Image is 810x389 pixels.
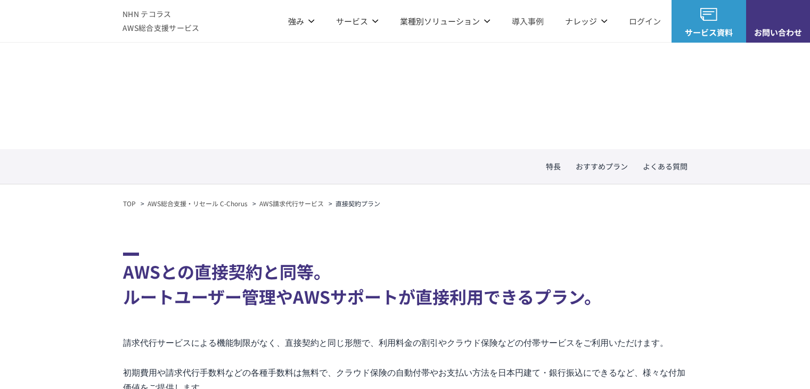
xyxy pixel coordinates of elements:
[746,25,810,39] span: お問い合わせ
[338,96,472,124] span: 直接契約プラン
[259,198,324,209] a: AWS請求代行サービス
[123,253,688,309] h2: AWSとの直接契約と同等。 ルートユーザー管理やAWSサポートが直接利用できるプラン。
[16,8,107,34] img: AWS総合支援サービス C-Chorus
[565,14,608,28] p: ナレッジ
[336,199,380,208] em: 直接契約プラン
[122,7,200,34] span: NHN テコラス AWS総合支援サービス
[400,14,490,28] p: 業種別ソリューション
[123,336,688,351] p: 請求代行サービスによる機能制限がなく、直接契約と同じ形態で、利用料金の割引やクラウド保険などの付帯サービスをご利用いただけます。
[643,160,688,173] a: よくある質問
[770,8,787,21] img: お問い合わせ
[16,7,200,34] a: AWS総合支援サービス C-ChorusNHN テコラスAWS総合支援サービス
[672,25,746,39] span: サービス資料
[576,160,628,173] a: おすすめプラン
[288,14,315,28] p: 強み
[338,68,472,96] span: AWS請求代行サービス
[629,14,661,28] a: ログイン
[123,198,136,209] a: TOP
[700,8,717,21] img: AWS総合支援サービス C-Chorus サービス資料
[148,198,248,209] a: AWS総合支援・リセール C-Chorus
[546,160,561,173] a: 特長
[336,14,379,28] p: サービス
[512,14,544,28] a: 導入事例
